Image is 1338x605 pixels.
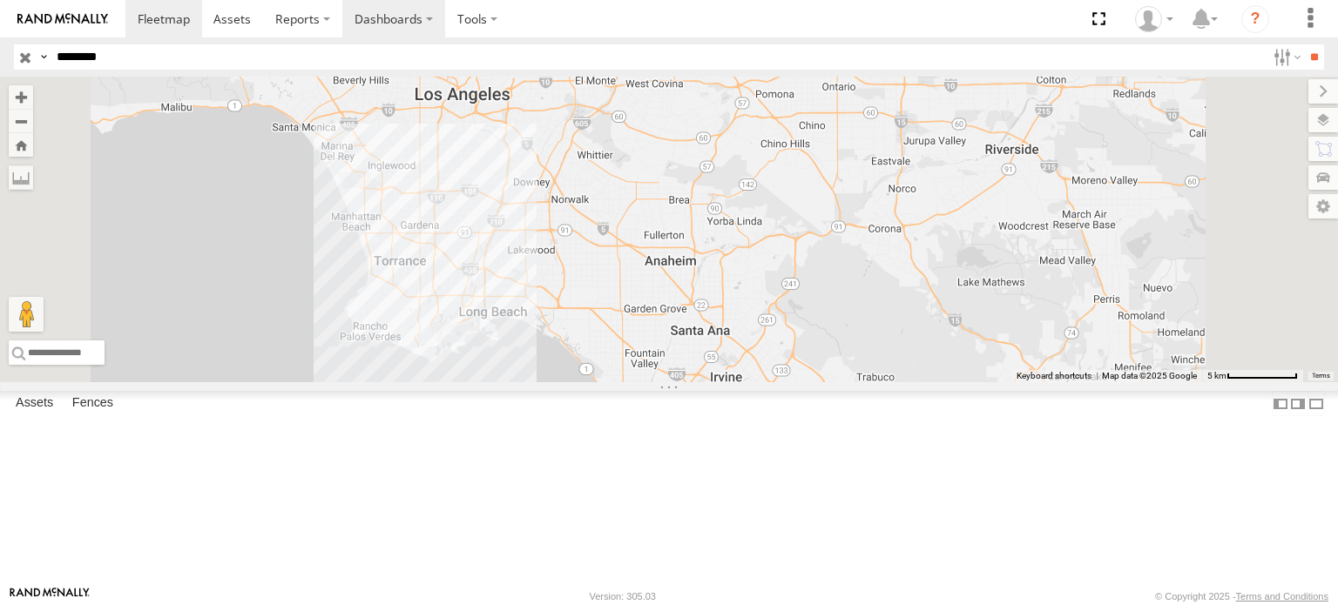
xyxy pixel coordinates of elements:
[17,13,108,25] img: rand-logo.svg
[590,591,656,602] div: Version: 305.03
[1102,371,1197,380] span: Map data ©2025 Google
[1289,391,1307,416] label: Dock Summary Table to the Right
[1129,6,1179,32] div: Zulema McIntosch
[1308,391,1325,416] label: Hide Summary Table
[9,85,33,109] button: Zoom in
[1202,370,1303,382] button: Map Scale: 5 km per 78 pixels
[7,392,62,416] label: Assets
[1236,591,1328,602] a: Terms and Conditions
[1017,370,1091,382] button: Keyboard shortcuts
[1267,44,1304,70] label: Search Filter Options
[1207,371,1226,380] span: 5 km
[37,44,51,70] label: Search Query
[1272,391,1289,416] label: Dock Summary Table to the Left
[9,165,33,190] label: Measure
[1308,194,1338,218] label: Map Settings
[9,133,33,157] button: Zoom Home
[1241,5,1269,33] i: ?
[9,109,33,133] button: Zoom out
[1312,373,1330,380] a: Terms
[64,392,122,416] label: Fences
[9,297,44,332] button: Drag Pegman onto the map to open Street View
[10,588,90,605] a: Visit our Website
[1155,591,1328,602] div: © Copyright 2025 -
